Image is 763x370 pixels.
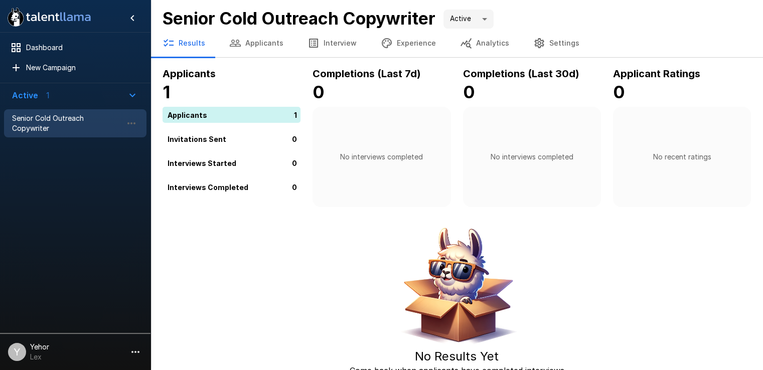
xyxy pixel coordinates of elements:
[292,181,297,192] p: 0
[292,133,297,144] p: 0
[313,68,421,80] b: Completions (Last 7d)
[443,10,494,29] div: Active
[394,223,520,348] img: Animated document
[491,152,573,162] p: No interviews completed
[340,152,423,162] p: No interviews completed
[463,68,579,80] b: Completions (Last 30d)
[653,152,711,162] p: No recent ratings
[163,8,435,29] b: Senior Cold Outreach Copywriter
[448,29,521,57] button: Analytics
[295,29,369,57] button: Interview
[369,29,448,57] button: Experience
[292,157,297,168] p: 0
[613,82,625,102] b: 0
[313,82,325,102] b: 0
[521,29,591,57] button: Settings
[163,68,216,80] b: Applicants
[463,82,475,102] b: 0
[163,82,170,102] b: 1
[294,109,297,120] p: 1
[415,348,499,364] h5: No Results Yet
[150,29,217,57] button: Results
[613,68,700,80] b: Applicant Ratings
[217,29,295,57] button: Applicants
